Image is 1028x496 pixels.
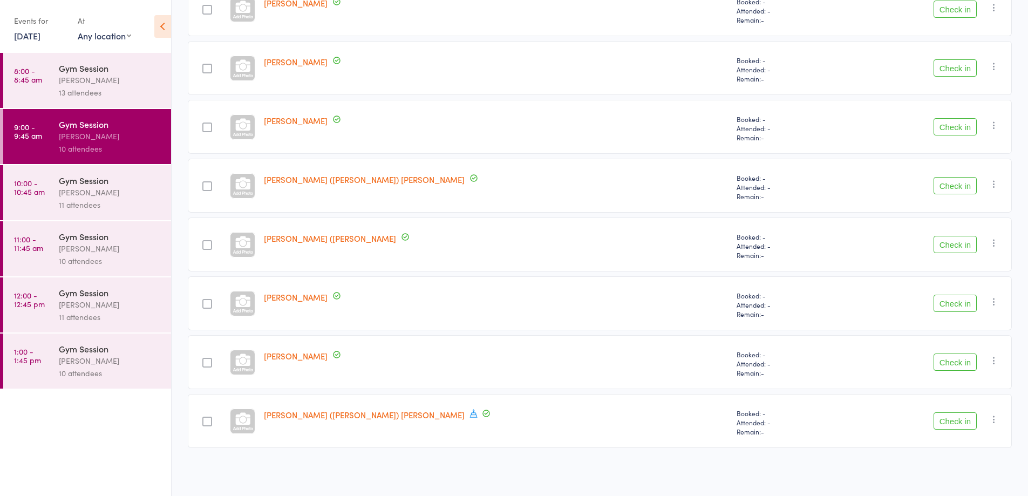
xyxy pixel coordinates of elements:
[3,277,171,332] a: 12:00 -12:45 pmGym Session[PERSON_NAME]11 attendees
[59,230,162,242] div: Gym Session
[59,118,162,130] div: Gym Session
[264,56,328,67] a: [PERSON_NAME]
[737,250,841,260] span: Remain:
[761,250,764,260] span: -
[934,177,977,194] button: Check in
[14,179,45,196] time: 10:00 - 10:45 am
[59,86,162,99] div: 13 attendees
[737,241,841,250] span: Attended: -
[59,298,162,311] div: [PERSON_NAME]
[737,418,841,427] span: Attended: -
[761,368,764,377] span: -
[737,124,841,133] span: Attended: -
[14,123,42,140] time: 9:00 - 9:45 am
[59,287,162,298] div: Gym Session
[737,350,841,359] span: Booked: -
[737,6,841,15] span: Attended: -
[59,367,162,379] div: 10 attendees
[737,291,841,300] span: Booked: -
[737,300,841,309] span: Attended: -
[934,354,977,371] button: Check in
[14,30,40,42] a: [DATE]
[264,174,465,185] a: [PERSON_NAME] ([PERSON_NAME]) [PERSON_NAME]
[59,343,162,355] div: Gym Session
[78,12,131,30] div: At
[78,30,131,42] div: Any location
[761,15,764,24] span: -
[934,412,977,430] button: Check in
[737,427,841,436] span: Remain:
[737,114,841,124] span: Booked: -
[3,221,171,276] a: 11:00 -11:45 amGym Session[PERSON_NAME]10 attendees
[737,56,841,65] span: Booked: -
[934,1,977,18] button: Check in
[761,427,764,436] span: -
[3,109,171,164] a: 9:00 -9:45 amGym Session[PERSON_NAME]10 attendees
[934,59,977,77] button: Check in
[3,165,171,220] a: 10:00 -10:45 amGym Session[PERSON_NAME]11 attendees
[264,409,465,420] a: [PERSON_NAME] ([PERSON_NAME]) [PERSON_NAME]
[59,130,162,142] div: [PERSON_NAME]
[737,182,841,192] span: Attended: -
[59,74,162,86] div: [PERSON_NAME]
[761,309,764,318] span: -
[737,192,841,201] span: Remain:
[761,74,764,83] span: -
[59,255,162,267] div: 10 attendees
[14,347,41,364] time: 1:00 - 1:45 pm
[59,62,162,74] div: Gym Session
[14,66,42,84] time: 8:00 - 8:45 am
[737,409,841,418] span: Booked: -
[59,355,162,367] div: [PERSON_NAME]
[737,232,841,241] span: Booked: -
[59,186,162,199] div: [PERSON_NAME]
[737,74,841,83] span: Remain:
[934,295,977,312] button: Check in
[59,311,162,323] div: 11 attendees
[737,173,841,182] span: Booked: -
[737,15,841,24] span: Remain:
[737,65,841,74] span: Attended: -
[14,12,67,30] div: Events for
[737,359,841,368] span: Attended: -
[14,235,43,252] time: 11:00 - 11:45 am
[264,233,396,244] a: [PERSON_NAME] ([PERSON_NAME]
[59,242,162,255] div: [PERSON_NAME]
[761,133,764,142] span: -
[59,199,162,211] div: 11 attendees
[3,53,171,108] a: 8:00 -8:45 amGym Session[PERSON_NAME]13 attendees
[264,350,328,362] a: [PERSON_NAME]
[3,334,171,389] a: 1:00 -1:45 pmGym Session[PERSON_NAME]10 attendees
[761,192,764,201] span: -
[264,115,328,126] a: [PERSON_NAME]
[934,236,977,253] button: Check in
[737,309,841,318] span: Remain:
[737,133,841,142] span: Remain:
[264,291,328,303] a: [PERSON_NAME]
[14,291,45,308] time: 12:00 - 12:45 pm
[59,174,162,186] div: Gym Session
[59,142,162,155] div: 10 attendees
[737,368,841,377] span: Remain:
[934,118,977,135] button: Check in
